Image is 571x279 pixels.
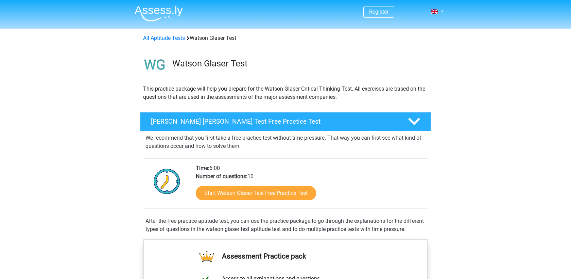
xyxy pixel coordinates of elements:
b: Number of questions: [196,173,247,180]
img: Clock [150,164,184,198]
a: [PERSON_NAME] [PERSON_NAME] Test Free Practice Test [137,112,434,131]
div: 6:00 10 [191,164,428,208]
a: All Aptitude Tests [143,35,185,41]
img: watson glaser test [140,50,169,79]
b: Time: [196,165,209,171]
div: After the free practice aptitude test, you can use the practice package to go through the explana... [143,217,428,233]
p: We recommend that you first take a free practice test without time pressure. That way you can fir... [145,134,426,150]
img: Assessly [135,5,183,21]
a: Register [369,9,388,15]
div: Watson Glaser Test [140,34,431,42]
h3: Watson Glaser Test [172,58,426,69]
p: This practice package will help you prepare for the Watson Glaser Critical Thinking Test. All exe... [143,85,428,101]
h4: [PERSON_NAME] [PERSON_NAME] Test Free Practice Test [151,118,397,125]
a: Start Watson Glaser Test Free Practice Test [196,186,316,200]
